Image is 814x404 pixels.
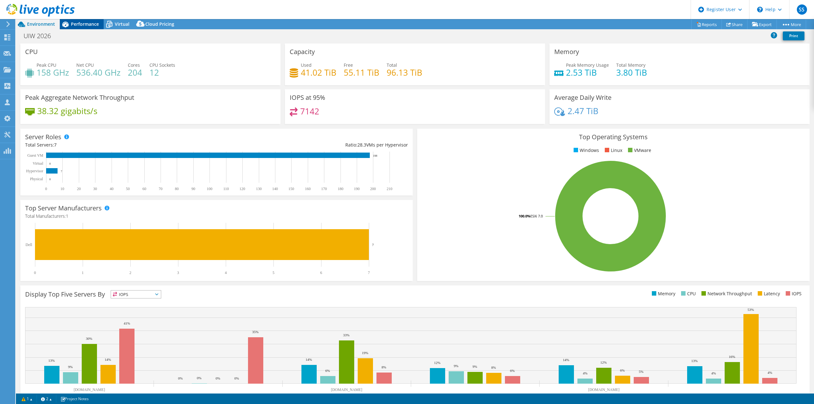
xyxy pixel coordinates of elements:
[105,358,111,361] text: 14%
[338,187,343,191] text: 180
[691,19,722,29] a: Reports
[588,387,620,392] text: [DOMAIN_NAME]
[387,187,392,191] text: 210
[387,62,397,68] span: Total
[362,351,368,355] text: 19%
[66,213,68,219] span: 1
[126,187,130,191] text: 50
[82,270,84,275] text: 1
[272,187,278,191] text: 140
[207,187,212,191] text: 100
[27,153,43,158] text: Guest VM
[572,147,599,154] li: Windows
[757,7,763,12] svg: \n
[554,48,579,55] h3: Memory
[603,147,622,154] li: Linux
[368,270,370,275] text: 7
[616,62,645,68] span: Total Memory
[26,169,43,173] text: Hypervisor
[21,32,61,39] h1: UIW 2026
[25,243,32,247] text: Dell
[301,62,312,68] span: Used
[768,371,772,374] text: 4%
[25,134,61,140] h3: Server Roles
[149,62,175,68] span: CPU Sockets
[17,395,37,403] a: 1
[321,187,327,191] text: 170
[554,94,611,101] h3: Average Daily Write
[93,187,97,191] text: 30
[234,376,239,380] text: 0%
[344,69,379,76] h4: 55.11 TiB
[216,376,220,380] text: 0%
[370,187,376,191] text: 200
[566,69,609,76] h4: 2.53 TiB
[530,214,543,218] tspan: ESXi 7.0
[25,213,408,220] h4: Total Manufacturers:
[729,355,735,359] text: 16%
[382,365,386,369] text: 8%
[519,214,530,218] tspan: 100.0%
[177,270,179,275] text: 3
[290,48,315,55] h3: Capacity
[721,19,748,29] a: Share
[510,369,515,373] text: 6%
[49,162,51,165] text: 0
[178,376,183,380] text: 0%
[639,370,644,373] text: 5%
[30,177,43,181] text: Physical
[252,330,259,334] text: 35%
[77,187,81,191] text: 20
[37,62,56,68] span: Peak CPU
[331,387,362,392] text: [DOMAIN_NAME]
[422,134,805,140] h3: Top Operating Systems
[434,361,440,365] text: 12%
[124,321,130,325] text: 41%
[748,308,754,312] text: 53%
[34,270,36,275] text: 0
[290,94,325,101] h3: IOPS at 95%
[159,187,162,191] text: 70
[616,69,647,76] h4: 3.80 TiB
[473,365,477,368] text: 9%
[600,360,607,364] text: 12%
[86,337,92,340] text: 30%
[239,187,245,191] text: 120
[747,19,777,29] a: Export
[272,270,274,275] text: 5
[776,19,806,29] a: More
[48,359,55,362] text: 13%
[372,243,374,247] text: 7
[626,147,651,154] li: VMware
[288,187,294,191] text: 150
[45,187,47,191] text: 0
[784,290,802,297] li: IOPS
[145,21,174,27] span: Cloud Pricing
[343,333,349,337] text: 33%
[76,62,94,68] span: Net CPU
[142,187,146,191] text: 60
[33,161,44,166] text: Virtual
[563,358,569,362] text: 14%
[25,205,102,212] h3: Top Server Manufacturers
[37,107,97,114] h4: 38.32 gigabits/s
[25,48,38,55] h3: CPU
[354,187,360,191] text: 190
[344,62,353,68] span: Free
[756,290,780,297] li: Latency
[149,69,175,76] h4: 12
[387,69,422,76] h4: 96.13 TiB
[49,178,51,181] text: 0
[454,364,459,368] text: 9%
[27,21,55,27] span: Environment
[357,142,366,148] span: 28.3
[691,359,698,363] text: 13%
[110,187,114,191] text: 40
[128,69,142,76] h4: 204
[783,31,804,40] a: Print
[25,94,134,101] h3: Peak Aggregate Network Throughput
[76,69,121,76] h4: 536.40 GHz
[325,369,330,373] text: 6%
[68,365,73,369] text: 9%
[300,108,319,115] h4: 7142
